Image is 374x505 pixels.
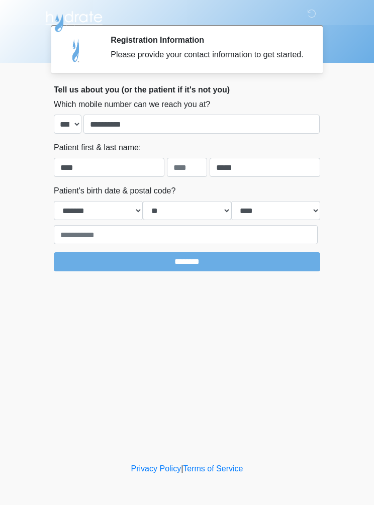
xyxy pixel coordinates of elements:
img: Hydrate IV Bar - Flagstaff Logo [44,8,104,33]
div: Please provide your contact information to get started. [111,49,305,61]
img: Agent Avatar [61,35,91,65]
a: | [181,464,183,473]
a: Privacy Policy [131,464,181,473]
h2: Tell us about you (or the patient if it's not you) [54,85,320,94]
label: Which mobile number can we reach you at? [54,98,210,111]
a: Terms of Service [183,464,243,473]
label: Patient's birth date & postal code? [54,185,175,197]
label: Patient first & last name: [54,142,141,154]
